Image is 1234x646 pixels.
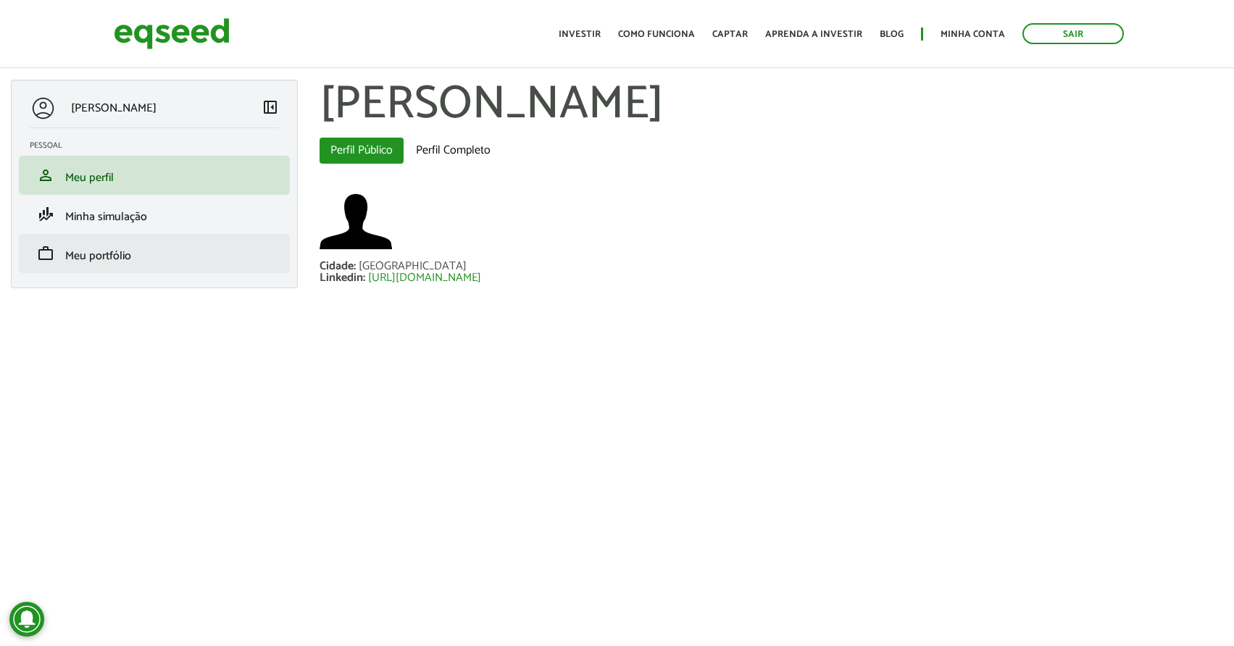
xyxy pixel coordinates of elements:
[262,98,279,119] a: Colapsar menu
[320,261,359,272] div: Cidade
[37,206,54,223] span: finance_mode
[320,80,1223,130] h1: [PERSON_NAME]
[30,245,279,262] a: workMeu portfólio
[65,168,114,188] span: Meu perfil
[30,167,279,184] a: personMeu perfil
[354,256,356,276] span: :
[19,234,290,273] li: Meu portfólio
[262,98,279,116] span: left_panel_close
[765,30,862,39] a: Aprenda a investir
[19,195,290,234] li: Minha simulação
[712,30,748,39] a: Captar
[320,272,368,284] div: Linkedin
[559,30,601,39] a: Investir
[65,207,147,227] span: Minha simulação
[1022,23,1124,44] a: Sair
[368,272,481,284] a: [URL][DOMAIN_NAME]
[320,138,404,164] a: Perfil Público
[320,185,392,258] a: Ver perfil do usuário.
[37,245,54,262] span: work
[941,30,1005,39] a: Minha conta
[880,30,904,39] a: Blog
[320,185,392,258] img: Foto de Rodrigo Nascimento Castro
[30,206,279,223] a: finance_modeMinha simulação
[405,138,501,164] a: Perfil Completo
[30,141,290,150] h2: Pessoal
[37,167,54,184] span: person
[19,156,290,195] li: Meu perfil
[359,261,467,272] div: [GEOGRAPHIC_DATA]
[71,101,157,115] p: [PERSON_NAME]
[618,30,695,39] a: Como funciona
[65,246,131,266] span: Meu portfólio
[114,14,230,53] img: EqSeed
[363,268,365,288] span: :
